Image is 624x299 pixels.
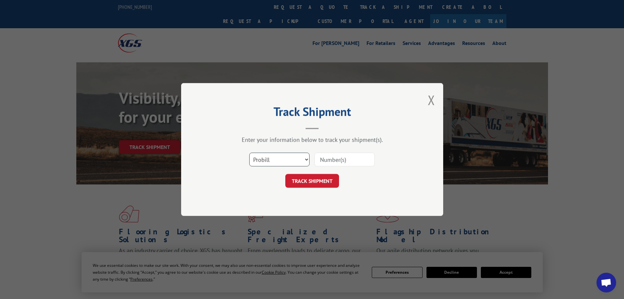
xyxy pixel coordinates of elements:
[214,107,410,119] h2: Track Shipment
[428,91,435,109] button: Close modal
[314,153,375,166] input: Number(s)
[596,273,616,292] div: Open chat
[214,136,410,143] div: Enter your information below to track your shipment(s).
[285,174,339,188] button: TRACK SHIPMENT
